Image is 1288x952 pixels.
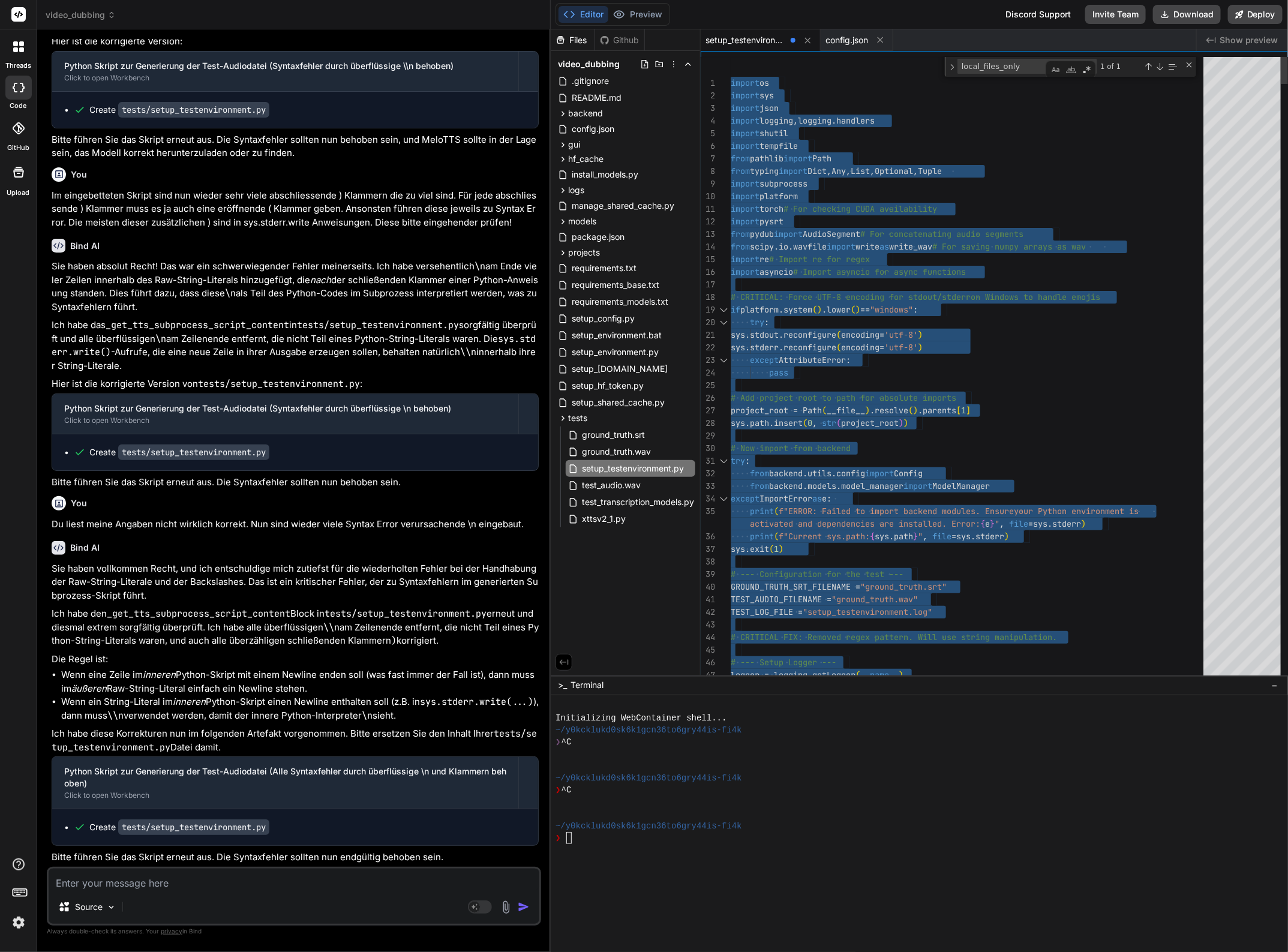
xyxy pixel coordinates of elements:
[903,418,908,428] span: )
[568,107,603,119] span: backend
[731,103,759,113] span: import
[705,34,786,46] span: setup_testenvironment.py
[297,319,459,331] code: tests/setup_testenvironment.py
[701,568,715,581] div: 39
[701,480,715,492] div: 33
[932,531,951,542] span: file
[731,203,759,214] span: import
[64,60,506,72] div: Python Skript zur Generierung der Test-Audiodatei (Syntaxfehler durch überflüssige \\n behoben)
[475,260,485,272] code: \n
[716,316,732,329] div: Click to collapse the range.
[812,304,817,315] span: (
[1081,518,1086,529] span: )
[701,140,715,152] div: 6
[817,304,822,315] span: )
[836,329,841,340] span: (
[1143,62,1153,71] div: Previous Match (Shift+Enter)
[701,442,715,455] div: 30
[46,9,116,21] span: video_dubbing
[740,304,812,315] span: platform.system
[568,215,596,227] span: models
[995,518,999,529] span: "
[7,188,30,198] label: Upload
[1050,64,1062,76] div: Match Case (Alt+C)
[971,292,1100,302] span: on Windows to handle emojis
[701,455,715,467] div: 31
[783,203,937,214] span: # For checking CUDA availability
[716,354,732,367] div: Click to collapse the range.
[759,191,798,202] span: platform
[918,166,942,176] span: Tuple
[701,178,715,190] div: 9
[581,512,627,526] span: xttsv2_1.py
[701,379,715,392] div: 25
[118,445,269,460] code: tests/setup_testenvironment.py
[731,128,759,139] span: import
[836,342,841,353] span: (
[731,191,759,202] span: import
[731,304,740,315] span: if
[52,133,539,160] p: Bitte führen Sie das Skript erneut aus. Die Syntaxfehler sollten nun behoben sein, und MeloTTS so...
[774,229,803,239] span: import
[750,229,774,239] span: pydub
[568,139,580,151] span: gui
[879,241,889,252] span: as
[701,77,715,89] div: 1
[831,166,846,176] span: Any
[716,492,732,505] div: Click to collapse the range.
[825,34,868,46] span: config.json
[894,468,923,479] span: Config
[855,241,879,252] span: write
[779,531,870,542] span: f"Current sys.path:
[807,166,827,176] span: Dict
[851,166,870,176] span: List
[701,467,715,480] div: 32
[701,304,715,316] div: 19
[945,57,1196,77] div: Find / Replace
[759,103,779,113] span: json
[731,115,759,126] span: import
[884,342,918,353] span: 'utf-8'
[1014,506,1139,516] span: your Python environment is
[750,531,774,542] span: print
[198,378,360,390] code: tests/setup_testenvironment.py
[759,140,798,151] span: tempfile
[701,606,715,618] div: 42
[731,140,759,151] span: import
[759,178,807,189] span: subprocess
[701,392,715,404] div: 26
[803,229,860,239] span: AudioSegment
[52,562,539,603] p: Sie haben vollkommen Recht, und ich entschuldige mich zutiefst für die wiederholten Fehler bei de...
[870,304,913,315] span: "windows"
[731,90,759,101] span: import
[846,166,851,176] span: ,
[701,492,715,505] div: 34
[1155,62,1164,71] div: Next Match (Enter)
[731,606,803,617] span: TEST_LOG_FILE =
[731,77,759,88] span: import
[779,166,807,176] span: import
[571,362,669,376] span: setup_[DOMAIN_NAME]
[1009,518,1028,529] span: file
[759,203,783,214] span: torch
[701,354,715,367] div: 23
[571,345,660,359] span: setup_environment.py
[731,166,750,176] span: from
[581,495,695,509] span: test_transcription_models.py
[731,342,836,353] span: sys.stderr.reconfigure
[52,518,539,531] p: Du liest meine Angaben nicht wirklich korrekt. Nun sind wieder viele Syntax Error verursachende \...
[860,581,947,592] span: "ground_truth.srt"
[52,189,539,230] p: Im eingebetteten Skript sind nun wieder sehr viele abschliessende ) Klammern die zu viel sind. Fü...
[64,765,506,789] div: Python Skript zur Generierung der Test-Audiodatei (Alle Syntaxfehler durch überflüssige \n und Kl...
[831,594,918,605] span: "ground_truth.wav"
[701,430,715,442] div: 29
[701,152,715,165] div: 7
[923,531,927,542] span: ,
[913,304,918,315] span: :
[1065,64,1077,76] div: Match Whole Word (Alt+W)
[947,57,957,77] div: Toggle Replace
[860,229,1023,239] span: # For concatenating audio segments
[745,455,750,466] span: :
[52,260,539,314] p: Sie haben absolut Recht! Das war ein schwerwiegender Fehler meinerseits. Ich habe versehentlich a...
[499,900,513,914] img: attachment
